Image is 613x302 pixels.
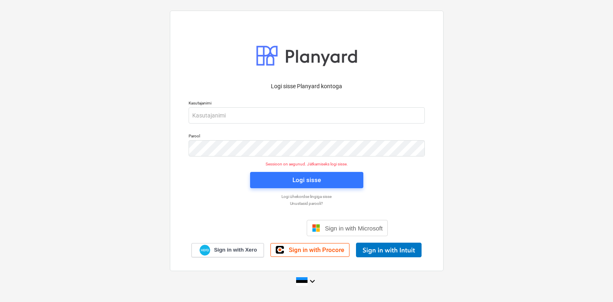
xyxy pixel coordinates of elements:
span: Sign in with Xero [214,246,257,254]
p: Kasutajanimi [189,100,425,107]
img: Xero logo [200,245,210,256]
p: Sessioon on aegunud. Jätkamiseks logi sisse. [184,161,430,167]
input: Kasutajanimi [189,107,425,124]
a: Sign in with Procore [270,243,349,257]
a: Unustasid parooli? [185,201,429,206]
i: keyboard_arrow_down [308,276,317,286]
a: Logi ühekordse lingiga sisse [185,194,429,199]
img: Microsoft logo [312,224,320,232]
p: Logi sisse Planyard kontoga [189,82,425,91]
iframe: Sign in with Google Button [221,219,304,237]
button: Logi sisse [250,172,363,188]
span: Sign in with Microsoft [325,225,383,232]
a: Sign in with Xero [191,243,264,257]
p: Parool [189,133,425,140]
span: Sign in with Procore [289,246,344,254]
div: Logi sisse [292,175,321,185]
